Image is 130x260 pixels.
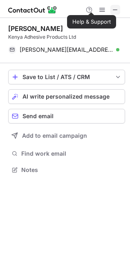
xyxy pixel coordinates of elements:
[8,89,125,104] button: AI write personalized message
[22,93,110,100] span: AI write personalized message
[8,24,63,33] div: [PERSON_NAME]
[8,164,125,176] button: Notes
[22,113,54,119] span: Send email
[20,46,113,53] span: [PERSON_NAME][EMAIL_ADDRESS][DOMAIN_NAME]
[8,148,125,159] button: Find work email
[21,166,122,174] span: Notes
[8,5,57,15] img: ContactOut v5.3.10
[22,74,111,80] div: Save to List / ATS / CRM
[8,70,125,84] button: save-profile-one-click
[8,128,125,143] button: Add to email campaign
[22,132,87,139] span: Add to email campaign
[8,33,125,41] div: Kenya Adhesive Products Ltd
[8,109,125,123] button: Send email
[21,150,122,157] span: Find work email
